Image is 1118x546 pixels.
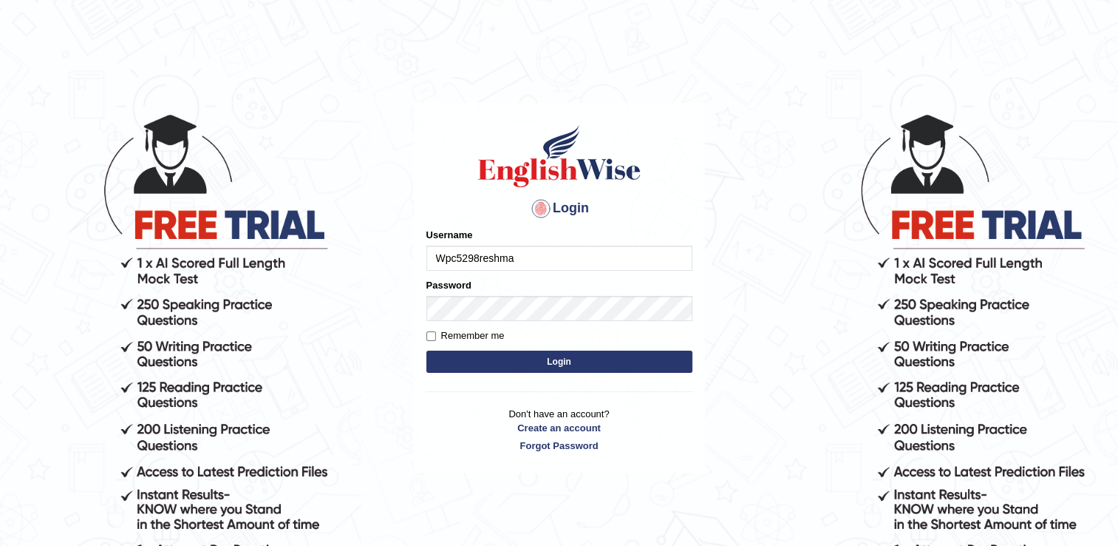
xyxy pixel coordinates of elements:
label: Username [426,228,473,242]
p: Don't have an account? [426,407,692,453]
img: Logo of English Wise sign in for intelligent practice with AI [475,123,644,189]
input: Remember me [426,331,436,341]
a: Forgot Password [426,439,692,453]
label: Remember me [426,328,505,343]
a: Create an account [426,421,692,435]
h4: Login [426,197,692,220]
button: Login [426,351,692,373]
label: Password [426,278,471,292]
